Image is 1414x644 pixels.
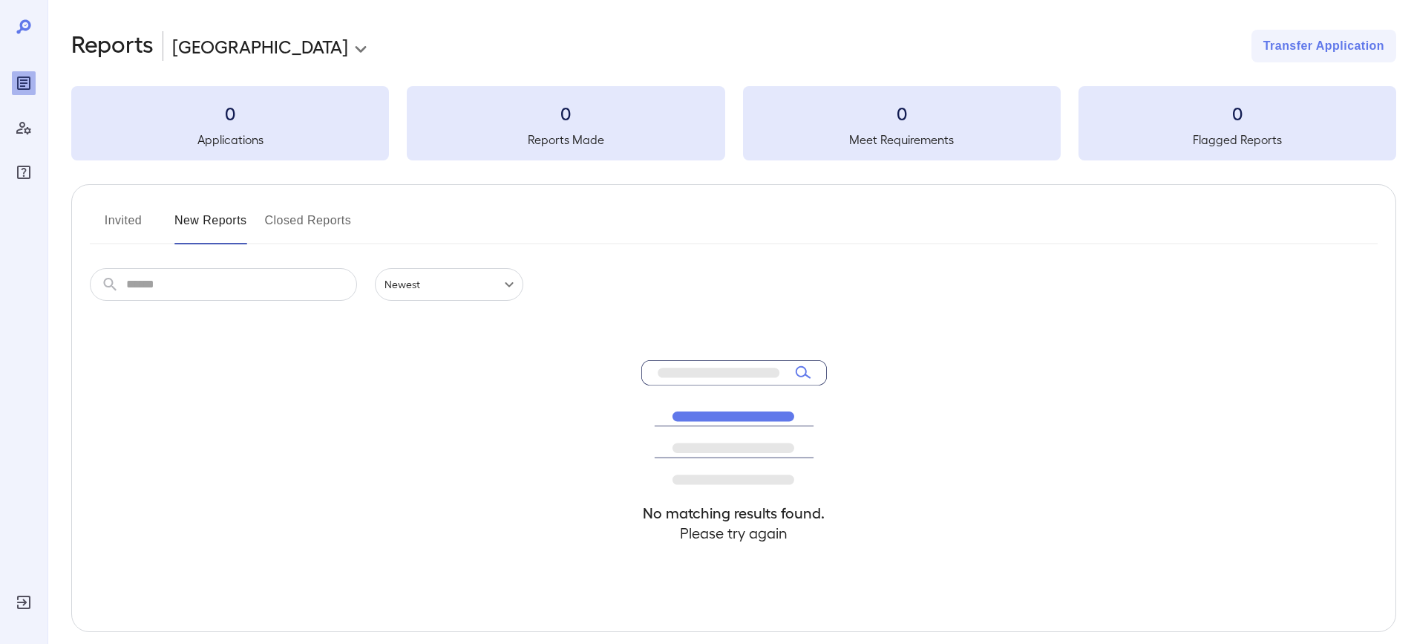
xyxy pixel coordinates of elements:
[375,268,523,301] div: Newest
[407,131,724,149] h5: Reports Made
[1251,30,1396,62] button: Transfer Application
[12,160,36,184] div: FAQ
[71,101,389,125] h3: 0
[743,131,1061,149] h5: Meet Requirements
[90,209,157,244] button: Invited
[743,101,1061,125] h3: 0
[71,131,389,149] h5: Applications
[12,116,36,140] div: Manage Users
[641,503,827,523] h4: No matching results found.
[1078,131,1396,149] h5: Flagged Reports
[12,591,36,614] div: Log Out
[71,86,1396,160] summary: 0Applications0Reports Made0Meet Requirements0Flagged Reports
[174,209,247,244] button: New Reports
[71,30,154,62] h2: Reports
[641,523,827,543] h4: Please try again
[12,71,36,95] div: Reports
[407,101,724,125] h3: 0
[172,34,348,58] p: [GEOGRAPHIC_DATA]
[265,209,352,244] button: Closed Reports
[1078,101,1396,125] h3: 0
